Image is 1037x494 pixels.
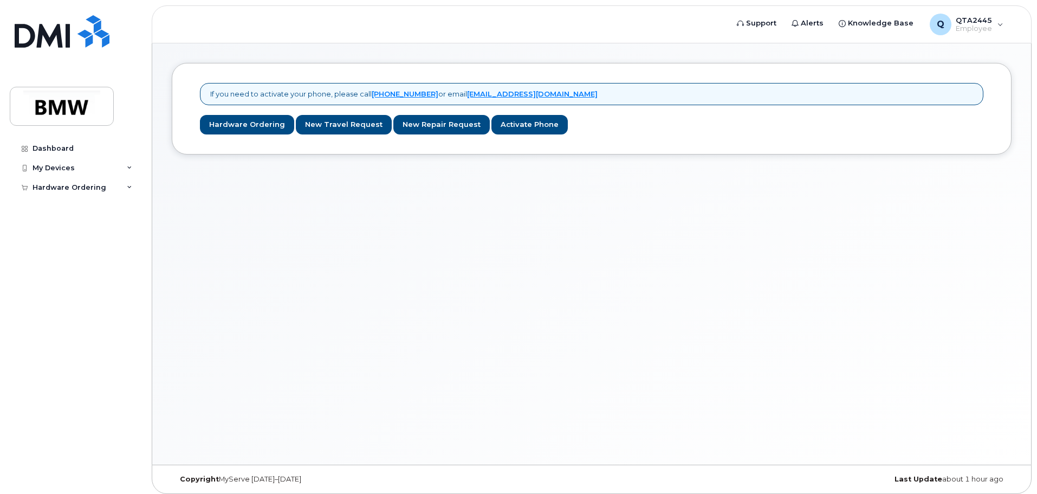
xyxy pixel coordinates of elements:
a: [EMAIL_ADDRESS][DOMAIN_NAME] [467,89,598,98]
a: New Travel Request [296,115,392,135]
a: [PHONE_NUMBER] [372,89,438,98]
a: New Repair Request [393,115,490,135]
strong: Copyright [180,475,219,483]
a: Activate Phone [491,115,568,135]
div: about 1 hour ago [731,475,1012,484]
a: Hardware Ordering [200,115,294,135]
strong: Last Update [895,475,942,483]
div: MyServe [DATE]–[DATE] [172,475,452,484]
p: If you need to activate your phone, please call or email [210,89,598,99]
